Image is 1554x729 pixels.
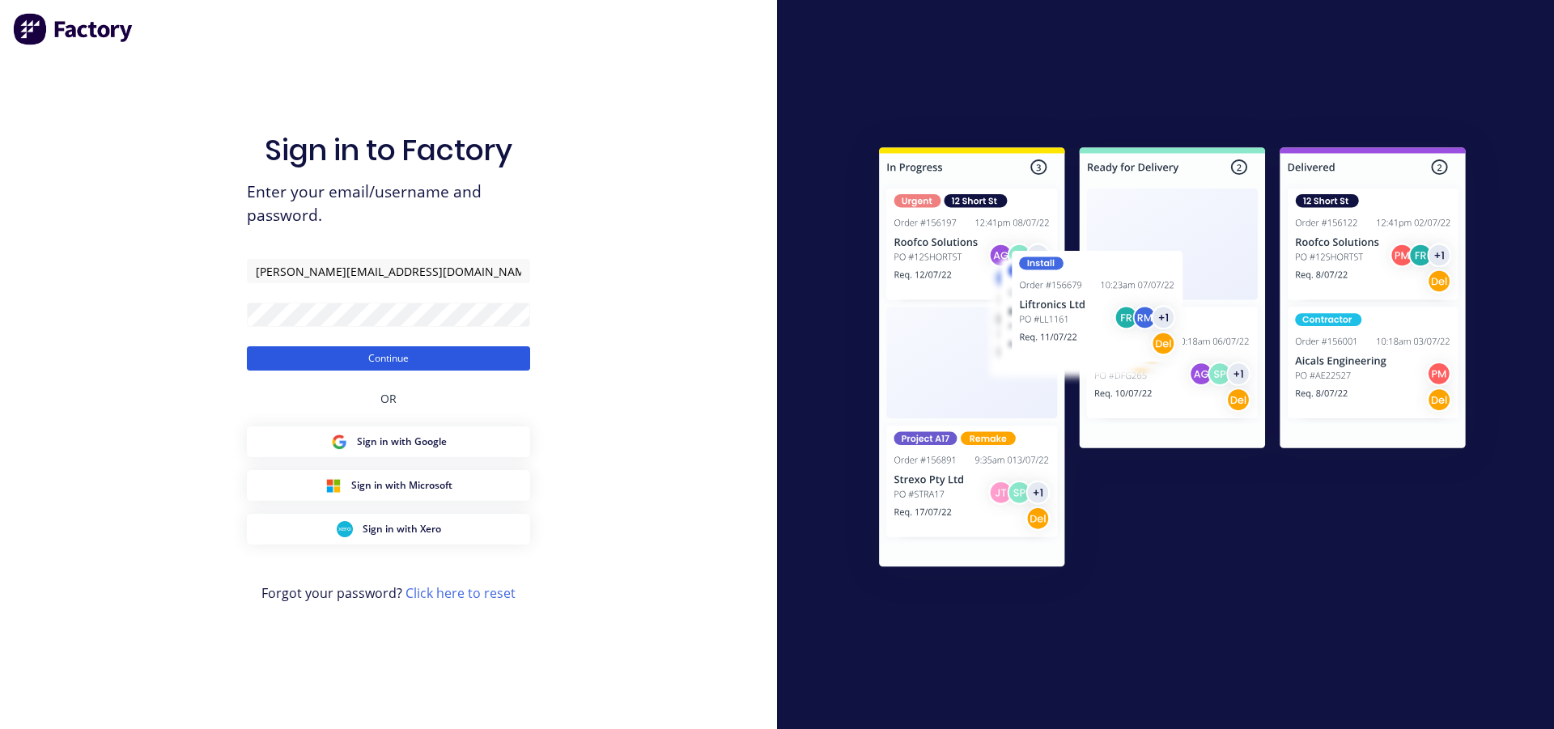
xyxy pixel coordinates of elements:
img: Factory [13,13,134,45]
button: Microsoft Sign inSign in with Microsoft [247,470,530,501]
a: Click here to reset [405,584,516,602]
span: Sign in with Microsoft [351,478,452,493]
img: Microsoft Sign in [325,477,342,494]
button: Continue [247,346,530,371]
img: Xero Sign in [337,521,353,537]
span: Enter your email/username and password. [247,180,530,227]
h1: Sign in to Factory [265,133,512,167]
span: Forgot your password? [261,583,516,603]
span: Sign in with Google [357,434,447,449]
button: Google Sign inSign in with Google [247,426,530,457]
input: Email/Username [247,259,530,283]
img: Sign in [843,115,1501,605]
div: OR [380,371,397,426]
span: Sign in with Xero [363,522,441,536]
button: Xero Sign inSign in with Xero [247,514,530,545]
img: Google Sign in [331,434,347,450]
